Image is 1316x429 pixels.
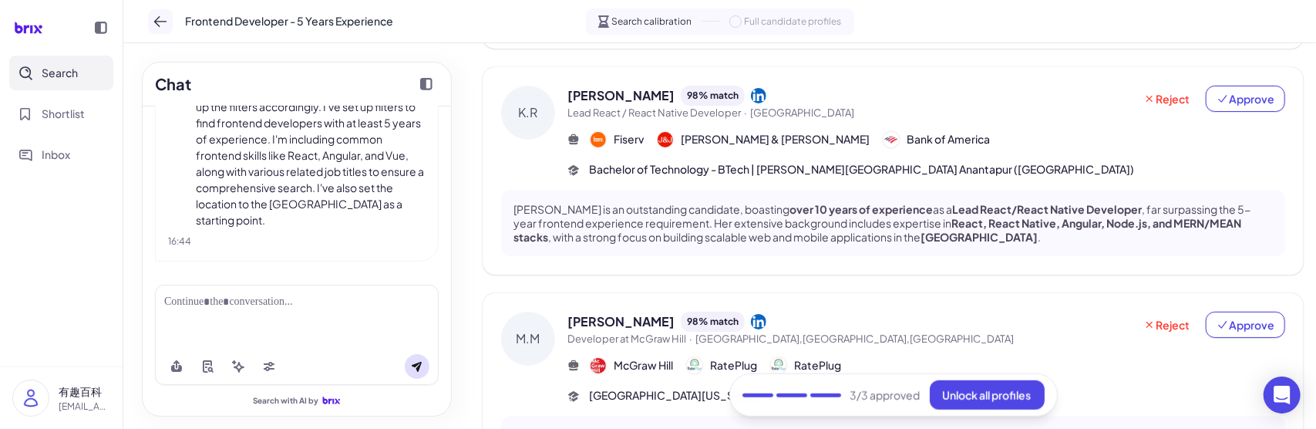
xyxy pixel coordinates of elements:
[1217,317,1274,333] span: Approve
[196,66,426,228] p: I understand you are looking for a frontend developer with 5 years of experience. I've set up the...
[185,13,393,29] span: Frontend Developer - 5 Years Experience
[589,387,760,404] span: [GEOGRAPHIC_DATA][US_STATE]
[1143,91,1190,106] span: Reject
[614,357,673,373] span: McGraw Hill
[567,333,686,345] span: Developer at McGraw Hill
[744,106,747,119] span: ·
[589,161,1134,177] span: Bachelor of Technology - BTech | [PERSON_NAME][GEOGRAPHIC_DATA] Anantapur ([GEOGRAPHIC_DATA])
[9,137,113,172] button: Inbox
[689,333,692,345] span: ·
[681,86,745,106] div: 98 % match
[710,357,757,373] span: RatePlug
[501,86,555,140] div: K.R
[1133,312,1200,338] button: Reject
[794,357,841,373] span: RatePlug
[591,132,606,147] img: 公司logo
[42,147,70,163] span: Inbox
[513,216,1241,244] strong: React, React Native, Angular, Node.js, and MERN/MEAN stacks
[658,132,673,147] img: 公司logo
[59,400,110,414] p: [EMAIL_ADDRESS][DOMAIN_NAME]
[1143,317,1190,333] span: Reject
[930,380,1045,410] button: Unlock all profiles
[1133,86,1200,112] button: Reject
[681,312,745,332] div: 98 % match
[771,358,786,373] img: 公司logo
[687,358,702,373] img: 公司logo
[567,86,675,105] span: [PERSON_NAME]
[884,132,899,147] img: 公司logo
[952,202,1142,216] strong: Lead React/React Native Developer
[1206,312,1285,338] button: Approve
[1264,377,1301,414] div: Open Intercom Messenger
[405,354,429,379] button: Send message
[567,312,675,331] span: [PERSON_NAME]
[695,333,1014,345] span: [GEOGRAPHIC_DATA],[GEOGRAPHIC_DATA],[GEOGRAPHIC_DATA]
[943,388,1032,402] span: Unlock all profiles
[614,131,644,147] span: Fiserv
[1206,86,1285,112] button: Approve
[9,56,113,90] button: Search
[168,235,426,248] div: 16:44
[921,230,1038,244] strong: [GEOGRAPHIC_DATA]
[681,131,870,147] span: [PERSON_NAME] & [PERSON_NAME]
[612,15,692,29] span: Search calibration
[254,396,319,406] span: Search with AI by
[850,387,921,404] span: 3 /3 approved
[745,15,842,29] span: Full candidate profiles
[42,65,78,81] span: Search
[414,72,439,96] button: Collapse chat
[59,383,110,400] p: 有趣百科
[750,106,854,119] span: [GEOGRAPHIC_DATA]
[42,106,85,122] span: Shortlist
[513,202,1273,245] p: [PERSON_NAME] is an outstanding candidate, boasting as a , far surpassing the 5-year frontend exp...
[907,131,990,147] span: Bank of America
[789,202,933,216] strong: over 10 years of experience
[501,312,555,366] div: M.M
[1217,91,1274,106] span: Approve
[9,96,113,131] button: Shortlist
[567,106,741,119] span: Lead React / React Native Developer
[155,73,191,96] h2: Chat
[591,358,606,373] img: 公司logo
[13,380,49,416] img: user_logo.png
